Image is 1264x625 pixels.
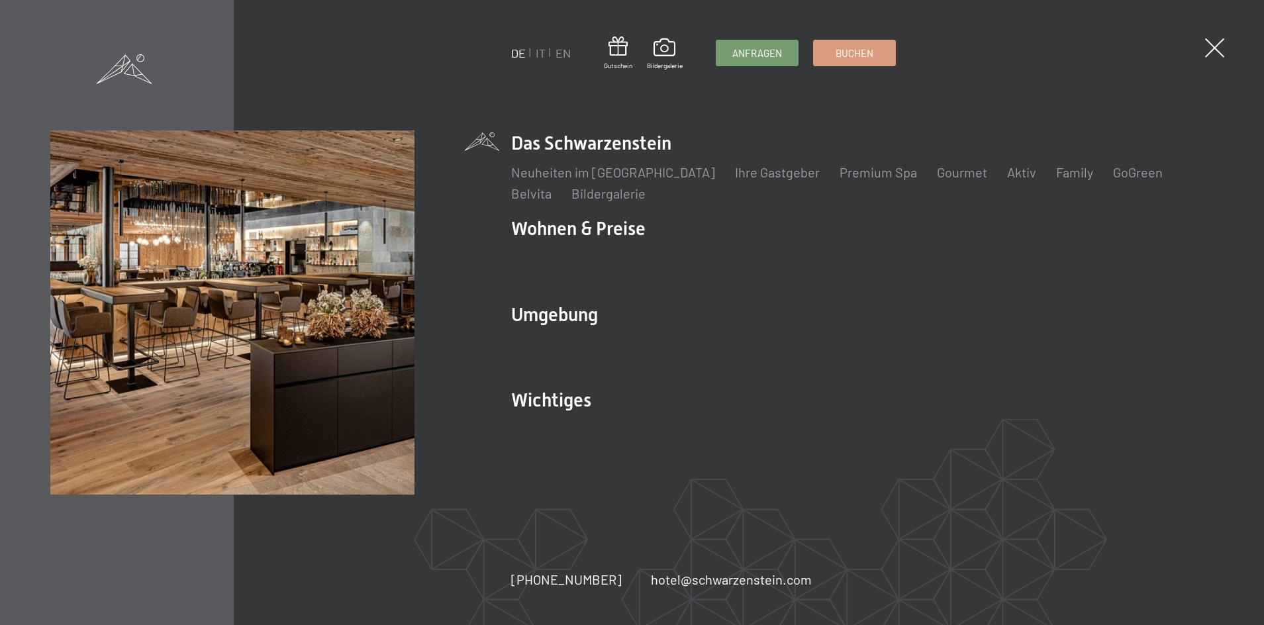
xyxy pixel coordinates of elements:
a: Aktiv [1007,164,1036,180]
a: Ihre Gastgeber [735,164,820,180]
a: Neuheiten im [GEOGRAPHIC_DATA] [511,164,715,180]
span: Bildergalerie [647,61,683,70]
a: Bildergalerie [647,38,683,70]
a: DE [511,46,526,60]
a: Buchen [814,40,895,66]
a: IT [536,46,546,60]
a: Anfragen [716,40,798,66]
span: Gutschein [604,61,632,70]
a: EN [556,46,571,60]
a: Premium Spa [840,164,917,180]
a: Family [1056,164,1093,180]
span: Anfragen [732,46,782,60]
a: Gourmet [937,164,987,180]
a: [PHONE_NUMBER] [511,570,622,589]
span: [PHONE_NUMBER] [511,571,622,587]
a: Bildergalerie [571,185,646,201]
a: Gutschein [604,36,632,70]
span: Buchen [836,46,873,60]
a: GoGreen [1113,164,1163,180]
a: Belvita [511,185,552,201]
a: hotel@schwarzenstein.com [651,570,812,589]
